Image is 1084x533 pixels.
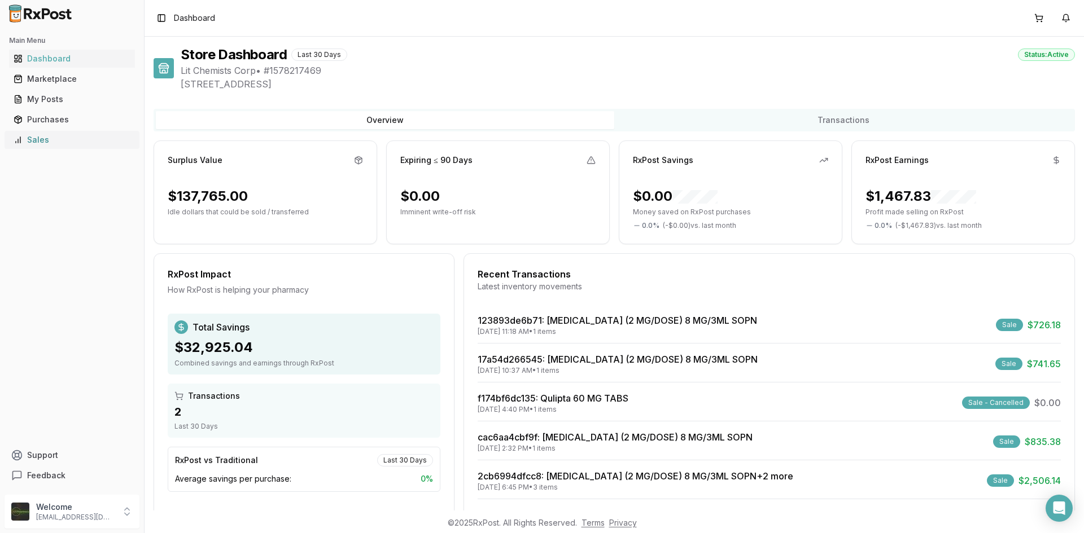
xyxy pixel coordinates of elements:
div: $0.00 [633,187,718,205]
div: RxPost Impact [168,267,440,281]
div: [DATE] 6:45 PM • 3 items [478,483,793,492]
div: $137,765.00 [168,187,248,205]
span: Transactions [188,390,240,402]
p: Money saved on RxPost purchases [633,208,828,217]
div: Recent Transactions [478,267,1061,281]
p: Idle dollars that could be sold / transferred [168,208,363,217]
button: Feedback [5,465,139,486]
div: Sale [993,435,1020,448]
span: 0.0 % [875,221,892,230]
a: 2cb6994dfcc8: [MEDICAL_DATA] (2 MG/DOSE) 8 MG/3ML SOPN+2 more [478,470,793,482]
div: [DATE] 11:18 AM • 1 items [478,327,757,336]
span: 0 % [421,473,433,484]
span: $0.00 [1034,396,1061,409]
div: [DATE] 4:40 PM • 1 items [478,405,628,414]
div: Sale [996,319,1023,331]
div: $32,925.04 [174,338,434,356]
span: Average savings per purchase: [175,473,291,484]
div: 2 [174,404,434,420]
span: ( - $0.00 ) vs. last month [663,221,736,230]
div: $0.00 [400,187,440,205]
p: Imminent write-off risk [400,208,596,217]
button: Sales [5,131,139,149]
span: Total Savings [193,320,250,334]
div: Surplus Value [168,155,222,166]
button: Purchases [5,111,139,129]
a: Dashboard [9,49,135,69]
a: Privacy [609,518,637,527]
h1: Store Dashboard [181,46,287,64]
span: $835.38 [1025,435,1061,448]
button: Transactions [614,111,1073,129]
a: 123893de6b71: [MEDICAL_DATA] (2 MG/DOSE) 8 MG/3ML SOPN [478,315,757,326]
a: f174bf6dc135: Qulipta 60 MG TABS [478,393,628,404]
div: Latest inventory movements [478,281,1061,292]
a: Purchases [9,109,135,130]
div: Last 30 Days [174,422,434,431]
div: Dashboard [14,53,130,64]
span: ( - $1,467.83 ) vs. last month [895,221,982,230]
span: [STREET_ADDRESS] [181,77,1075,91]
a: Sales [9,130,135,150]
button: Dashboard [5,50,139,68]
div: RxPost Earnings [866,155,929,166]
div: $1,467.83 [866,187,976,205]
div: [DATE] 2:32 PM • 1 items [478,444,753,453]
div: Status: Active [1018,49,1075,61]
a: Marketplace [9,69,135,89]
div: RxPost vs Traditional [175,455,258,466]
span: $741.65 [1027,357,1061,371]
div: [DATE] 10:37 AM • 1 items [478,366,758,375]
div: Sale - Cancelled [962,397,1030,409]
a: cac6aa4cbf9f: [MEDICAL_DATA] (2 MG/DOSE) 8 MG/3ML SOPN [478,431,753,443]
div: Sale [987,474,1014,487]
a: My Posts [9,89,135,109]
div: My Posts [14,94,130,105]
span: 0.0 % [642,221,659,230]
div: Marketplace [14,73,130,85]
button: Support [5,445,139,465]
h2: Main Menu [9,36,135,45]
div: Last 30 Days [377,454,433,466]
p: Welcome [36,501,115,513]
p: [EMAIL_ADDRESS][DOMAIN_NAME] [36,513,115,522]
div: Purchases [14,114,130,125]
button: My Posts [5,90,139,108]
div: Expiring ≤ 90 Days [400,155,473,166]
div: How RxPost is helping your pharmacy [168,284,440,296]
div: Last 30 Days [291,49,347,61]
div: Sales [14,134,130,146]
nav: breadcrumb [174,12,215,24]
img: User avatar [11,503,29,521]
span: Feedback [27,470,65,481]
button: Marketplace [5,70,139,88]
button: Overview [156,111,614,129]
div: Sale [995,358,1022,370]
span: Dashboard [174,12,215,24]
div: Open Intercom Messenger [1046,495,1073,522]
div: Combined savings and earnings through RxPost [174,359,434,368]
div: RxPost Savings [633,155,693,166]
span: $726.18 [1028,318,1061,332]
span: Lit Chemists Corp • # 1578217469 [181,64,1075,77]
a: Terms [582,518,605,527]
p: Profit made selling on RxPost [866,208,1061,217]
img: RxPost Logo [5,5,77,23]
a: 17a54d266545: [MEDICAL_DATA] (2 MG/DOSE) 8 MG/3ML SOPN [478,354,758,365]
span: $2,506.14 [1019,474,1061,487]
